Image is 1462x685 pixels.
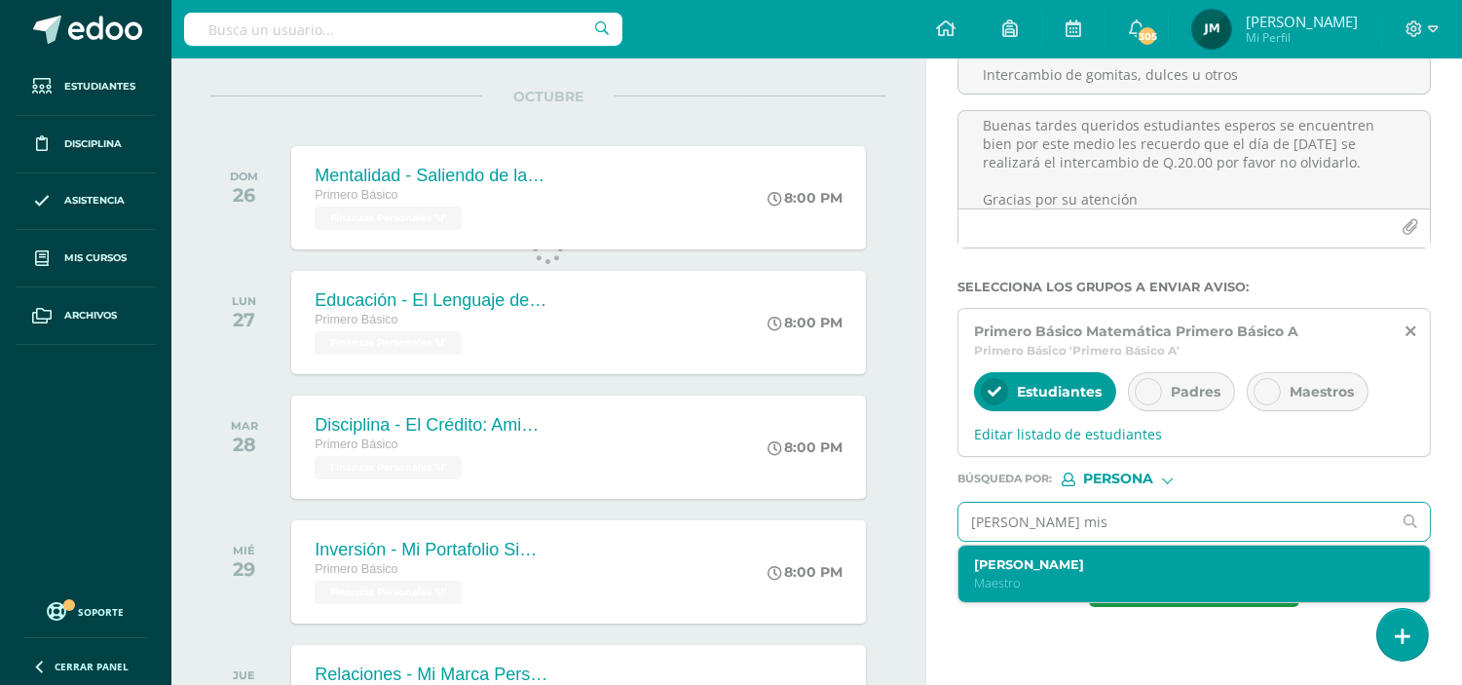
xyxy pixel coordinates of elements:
[64,193,125,209] span: Asistencia
[315,562,397,576] span: Primero Básico
[1171,383,1220,400] span: Padres
[231,419,258,433] div: MAR
[315,665,548,685] div: Relaciones - Mi Marca Personal
[957,280,1431,294] label: Selecciona los grupos a enviar aviso :
[315,540,548,560] div: Inversión - Mi Portafolio Simulado
[1290,383,1354,400] span: Maestros
[232,308,256,331] div: 27
[1083,474,1153,484] span: Persona
[79,605,125,619] span: Soporte
[768,189,843,207] div: 8:00 PM
[64,79,135,95] span: Estudiantes
[64,308,117,323] span: Archivos
[482,88,615,105] span: OCTUBRE
[230,170,258,183] div: DOM
[1246,29,1358,46] span: Mi Perfil
[233,668,256,682] div: JUE
[315,456,462,479] span: Finanzas Personales 'U'
[233,557,255,581] div: 29
[1192,10,1231,49] img: 12b7c84a092dbc0c2c2dfa63a40b0068.png
[233,544,255,557] div: MIÉ
[315,207,462,230] span: Finanzas Personales 'U'
[315,438,397,451] span: Primero Básico
[958,111,1430,209] textarea: Buenas tardes queridos estudiantes esperos se encuentren bien por este medio les recuerdo que el ...
[315,166,548,186] div: Mentalidad - Saliendo de la Carrera de la Rata
[315,581,462,604] span: Finanzas Personales 'U'
[64,250,127,266] span: Mis cursos
[16,287,156,345] a: Archivos
[230,183,258,207] div: 26
[16,173,156,231] a: Asistencia
[315,313,397,326] span: Primero Básico
[184,13,622,46] input: Busca un usuario...
[958,503,1391,541] input: Ej. Mario Galindo
[16,116,156,173] a: Disciplina
[1246,12,1358,31] span: [PERSON_NAME]
[1017,383,1102,400] span: Estudiantes
[64,136,122,152] span: Disciplina
[974,557,1396,572] label: [PERSON_NAME]
[974,425,1414,443] span: Editar listado de estudiantes
[55,660,129,673] span: Cerrar panel
[1062,473,1208,486] div: [object Object]
[315,415,548,436] div: Disciplina - El Crédito: Amigo o Enemigo
[23,597,148,624] a: Soporte
[16,58,156,116] a: Estudiantes
[768,314,843,331] div: 8:00 PM
[974,323,1298,340] span: Primero Básico Matemática Primero Básico A
[1137,25,1158,47] span: 305
[974,575,1396,591] p: Maestro
[232,294,256,308] div: LUN
[231,433,258,456] div: 28
[315,290,548,311] div: Educación - El Lenguaje del Dinero
[958,56,1430,94] input: Titulo
[768,438,843,456] div: 8:00 PM
[768,563,843,581] div: 8:00 PM
[974,343,1180,358] span: Primero Básico 'Primero Básico A'
[16,230,156,287] a: Mis cursos
[315,331,462,355] span: Finanzas Personales 'U'
[315,188,397,202] span: Primero Básico
[957,474,1052,484] span: Búsqueda por :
